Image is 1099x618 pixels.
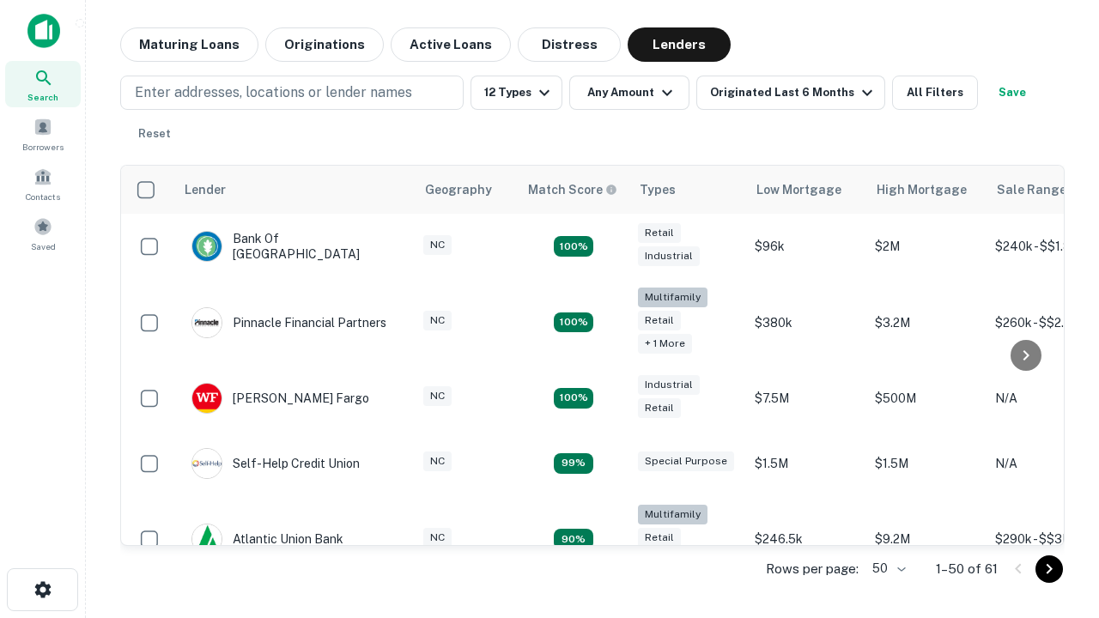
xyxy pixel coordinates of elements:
[638,311,681,330] div: Retail
[265,27,384,62] button: Originations
[892,76,978,110] button: All Filters
[518,27,621,62] button: Distress
[27,14,60,48] img: capitalize-icon.png
[192,308,222,337] img: picture
[423,528,452,548] div: NC
[120,27,258,62] button: Maturing Loans
[638,246,700,266] div: Industrial
[5,111,81,157] a: Borrowers
[640,179,676,200] div: Types
[866,279,987,366] td: $3.2M
[185,179,226,200] div: Lender
[866,431,987,496] td: $1.5M
[638,223,681,243] div: Retail
[518,166,629,214] th: Capitalize uses an advanced AI algorithm to match your search with the best lender. The match sco...
[866,166,987,214] th: High Mortgage
[423,311,452,330] div: NC
[135,82,412,103] p: Enter addresses, locations or lender names
[877,179,967,200] div: High Mortgage
[192,384,222,413] img: picture
[26,190,60,203] span: Contacts
[191,383,369,414] div: [PERSON_NAME] Fargo
[554,529,593,549] div: Matching Properties: 10, hasApolloMatch: undefined
[756,179,841,200] div: Low Mortgage
[746,279,866,366] td: $380k
[191,524,343,554] div: Atlantic Union Bank
[866,366,987,431] td: $500M
[629,166,746,214] th: Types
[1035,555,1063,583] button: Go to next page
[710,82,877,103] div: Originated Last 6 Months
[528,180,614,199] h6: Match Score
[638,528,681,548] div: Retail
[423,386,452,406] div: NC
[866,214,987,279] td: $2M
[554,236,593,257] div: Matching Properties: 15, hasApolloMatch: undefined
[746,431,866,496] td: $1.5M
[27,90,58,104] span: Search
[569,76,689,110] button: Any Amount
[638,398,681,418] div: Retail
[554,312,593,333] div: Matching Properties: 20, hasApolloMatch: undefined
[554,453,593,474] div: Matching Properties: 11, hasApolloMatch: undefined
[471,76,562,110] button: 12 Types
[766,559,859,579] p: Rows per page:
[192,524,222,554] img: picture
[174,166,415,214] th: Lender
[638,334,692,354] div: + 1 more
[746,496,866,583] td: $246.5k
[638,288,707,307] div: Multifamily
[865,556,908,581] div: 50
[866,496,987,583] td: $9.2M
[985,76,1040,110] button: Save your search to get updates of matches that match your search criteria.
[425,179,492,200] div: Geography
[554,388,593,409] div: Matching Properties: 14, hasApolloMatch: undefined
[638,375,700,395] div: Industrial
[191,307,386,338] div: Pinnacle Financial Partners
[120,76,464,110] button: Enter addresses, locations or lender names
[415,166,518,214] th: Geography
[638,505,707,524] div: Multifamily
[191,231,398,262] div: Bank Of [GEOGRAPHIC_DATA]
[997,179,1066,200] div: Sale Range
[1013,426,1099,508] iframe: Chat Widget
[746,214,866,279] td: $96k
[192,232,222,261] img: picture
[127,117,182,151] button: Reset
[391,27,511,62] button: Active Loans
[628,27,731,62] button: Lenders
[638,451,734,471] div: Special Purpose
[746,366,866,431] td: $7.5M
[936,559,998,579] p: 1–50 of 61
[192,449,222,478] img: picture
[22,140,64,154] span: Borrowers
[31,239,56,253] span: Saved
[5,210,81,257] a: Saved
[746,166,866,214] th: Low Mortgage
[191,448,360,479] div: Self-help Credit Union
[423,451,452,471] div: NC
[696,76,885,110] button: Originated Last 6 Months
[423,235,452,255] div: NC
[528,180,617,199] div: Capitalize uses an advanced AI algorithm to match your search with the best lender. The match sco...
[5,161,81,207] a: Contacts
[5,61,81,107] a: Search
